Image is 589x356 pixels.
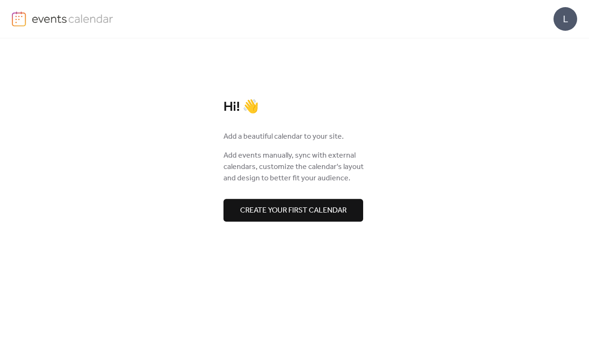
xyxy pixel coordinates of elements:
[12,11,26,27] img: logo
[32,11,114,26] img: logo-type
[223,150,366,184] span: Add events manually, sync with external calendars, customize the calendar's layout and design to ...
[223,99,366,116] div: Hi! 👋
[240,205,347,216] span: Create your first calendar
[553,7,577,31] div: L
[223,199,363,222] button: Create your first calendar
[223,131,344,142] span: Add a beautiful calendar to your site.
